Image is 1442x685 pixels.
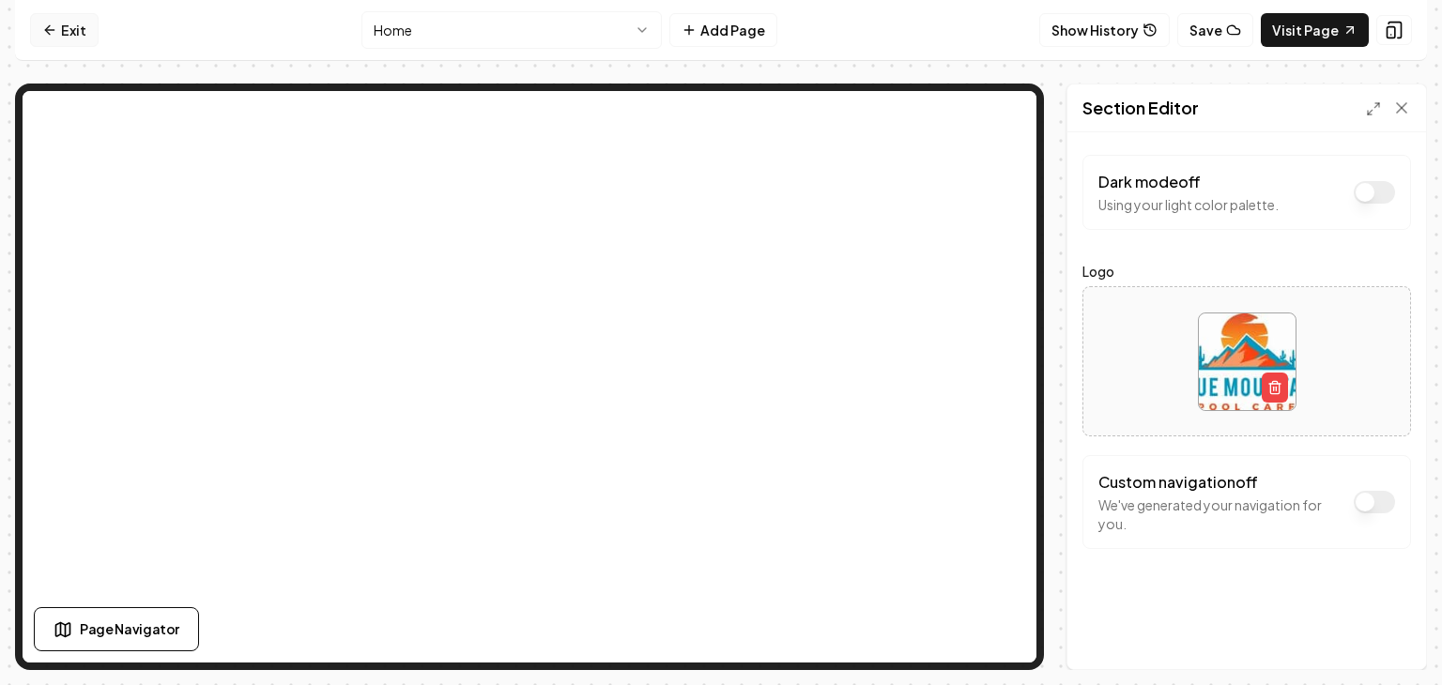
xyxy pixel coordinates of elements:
button: Add Page [669,13,777,47]
button: Page Navigator [34,607,199,651]
img: image [1199,313,1296,410]
label: Dark mode off [1098,172,1201,191]
label: Logo [1082,260,1411,282]
p: Using your light color palette. [1098,195,1279,214]
label: Custom navigation off [1098,472,1258,492]
button: Show History [1039,13,1170,47]
span: Page Navigator [80,619,179,639]
p: We've generated your navigation for you. [1098,495,1344,533]
a: Exit [30,13,99,47]
a: Visit Page [1261,13,1369,47]
button: Save [1177,13,1253,47]
h2: Section Editor [1082,95,1199,121]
